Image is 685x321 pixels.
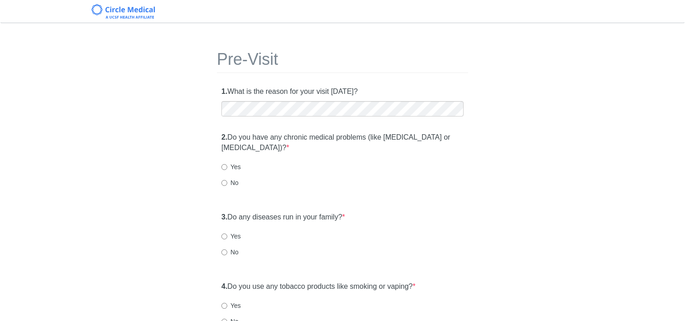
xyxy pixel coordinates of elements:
[221,87,358,97] label: What is the reason for your visit [DATE]?
[221,162,241,171] label: Yes
[221,180,227,186] input: No
[221,88,227,95] strong: 1.
[221,233,227,239] input: Yes
[221,212,345,223] label: Do any diseases run in your family?
[91,4,155,19] img: Circle Medical Logo
[221,164,227,170] input: Yes
[221,303,227,309] input: Yes
[221,282,416,292] label: Do you use any tobacco products like smoking or vaping?
[221,282,227,290] strong: 4.
[221,132,464,153] label: Do you have any chronic medical problems (like [MEDICAL_DATA] or [MEDICAL_DATA])?
[217,50,468,73] h1: Pre-Visit
[221,248,239,257] label: No
[221,213,227,221] strong: 3.
[221,232,241,241] label: Yes
[221,133,227,141] strong: 2.
[221,301,241,310] label: Yes
[221,178,239,187] label: No
[221,249,227,255] input: No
